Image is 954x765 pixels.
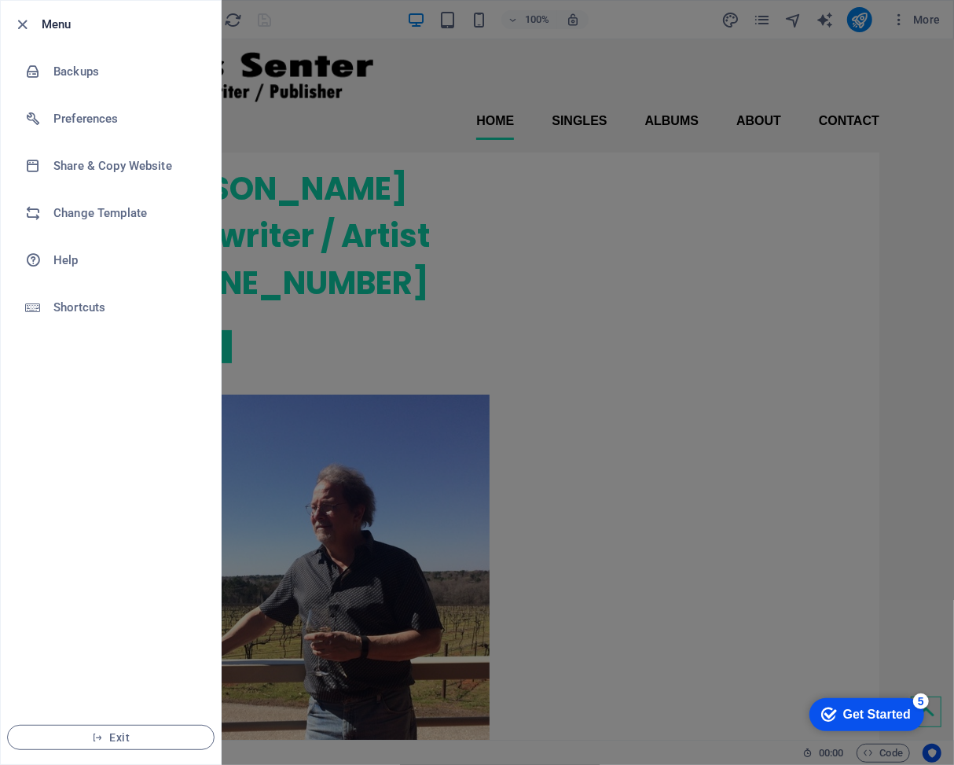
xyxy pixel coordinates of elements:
span: Exit [20,731,201,744]
a: Help [1,237,221,284]
h6: Backups [53,62,199,81]
div: Get Started [46,17,114,31]
div: 5 [116,3,132,19]
h6: Share & Copy Website [53,156,199,175]
div: Get Started 5 items remaining, 0% complete [13,8,127,41]
h6: Shortcuts [53,298,199,317]
h6: Menu [42,15,208,34]
button: Exit [7,725,215,750]
h6: Help [53,251,199,270]
h6: Preferences [53,109,199,128]
h6: Change Template [53,204,199,223]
